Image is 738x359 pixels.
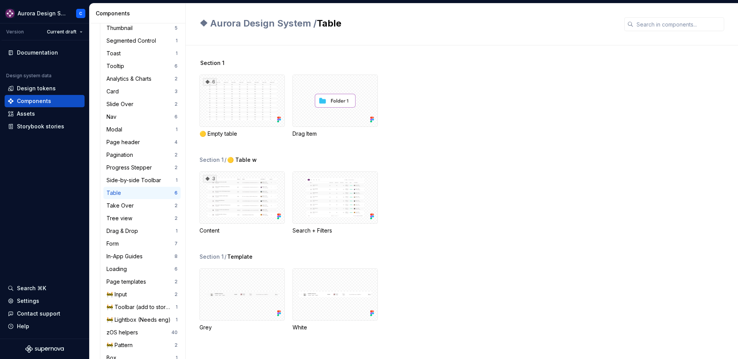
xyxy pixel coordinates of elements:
a: Loading6 [103,263,181,275]
a: Storybook stories [5,120,85,133]
a: Pagination2 [103,149,181,161]
a: Assets [5,108,85,120]
a: Take Over2 [103,199,181,212]
a: Side-by-side Toolbar1 [103,174,181,186]
a: Card3 [103,85,181,98]
div: 6 [175,190,178,196]
a: 🚧 Pattern2 [103,339,181,351]
span: Current draft [47,29,76,35]
a: Modal1 [103,123,181,136]
a: 🚧 Lightbox (Needs eng)1 [103,314,181,326]
div: Storybook stories [17,123,64,130]
div: C [79,10,82,17]
a: Analytics & Charts2 [103,73,181,85]
div: Section 1 [199,156,224,164]
a: Tree view2 [103,212,181,224]
div: Design system data [6,73,52,79]
div: 6 [203,78,217,86]
div: Slide Over [106,100,136,108]
a: Nav6 [103,111,181,123]
div: Drag Item [293,130,378,138]
input: Search in components... [633,17,724,31]
div: 2 [175,342,178,348]
a: Toast1 [103,47,181,60]
div: White [293,324,378,331]
div: Side-by-side Toolbar [106,176,164,184]
a: Settings [5,295,85,307]
div: Page header [106,138,143,146]
div: 2 [175,76,178,82]
div: Help [17,322,29,330]
div: Take Over [106,202,137,209]
div: Pagination [106,151,136,159]
div: 2 [175,203,178,209]
div: Documentation [17,49,58,57]
a: Progress Stepper2 [103,161,181,174]
div: 3 [203,175,217,183]
div: 🚧 Toolbar (add to storybook) [106,303,176,311]
span: / [224,156,226,164]
a: Form7 [103,238,181,250]
div: Toast [106,50,124,57]
div: Analytics & Charts [106,75,155,83]
span: Template [227,253,253,261]
div: 4 [175,139,178,145]
span: Section 1 [200,59,224,67]
div: Tree view [106,214,135,222]
div: 1 [176,177,178,183]
div: 8 [175,253,178,259]
a: Page templates2 [103,276,181,288]
a: Table6 [103,187,181,199]
div: Version [6,29,24,35]
div: 1 [176,304,178,310]
a: Page header4 [103,136,181,148]
div: Contact support [17,310,60,317]
a: Design tokens [5,82,85,95]
div: 6🟡 Empty table [199,75,285,138]
div: 1 [176,38,178,44]
div: Grey [199,324,285,331]
div: In-App Guides [106,253,146,260]
div: 🟡 Empty table [199,130,285,138]
button: Contact support [5,307,85,320]
a: Supernova Logo [25,345,64,353]
div: 2 [175,291,178,298]
div: Grey [199,268,285,331]
a: Slide Over2 [103,98,181,110]
div: Design tokens [17,85,56,92]
div: 3Content [199,171,285,234]
div: zOS helpers [106,329,141,336]
div: Search + Filters [293,171,378,234]
button: Current draft [43,27,86,37]
a: 🚧 Toolbar (add to storybook)1 [103,301,181,313]
a: 🚧 Input2 [103,288,181,301]
div: Section 1 [199,253,224,261]
div: Settings [17,297,39,305]
div: 6 [175,114,178,120]
div: 2 [175,152,178,158]
div: Search ⌘K [17,284,46,292]
div: 1 [176,50,178,57]
div: 2 [175,165,178,171]
a: Thumbnail5 [103,22,181,34]
div: 🚧 Lightbox (Needs eng) [106,316,174,324]
div: Table [106,189,124,197]
div: 🚧 Input [106,291,130,298]
a: Components [5,95,85,107]
a: Segmented Control1 [103,35,181,47]
img: 35f87a10-d4cc-4919-b733-6cceb854e0f0.png [5,9,15,18]
div: 6 [175,63,178,69]
div: Components [17,97,51,105]
div: Drag & Drop [106,227,141,235]
div: White [293,268,378,331]
a: In-App Guides8 [103,250,181,263]
div: 6 [175,266,178,272]
a: zOS helpers40 [103,326,181,339]
div: 5 [175,25,178,31]
a: Tooltip6 [103,60,181,72]
div: Drag Item [293,75,378,138]
div: Page templates [106,278,149,286]
div: 1 [176,126,178,133]
div: 3 [175,88,178,95]
div: 7 [175,241,178,247]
